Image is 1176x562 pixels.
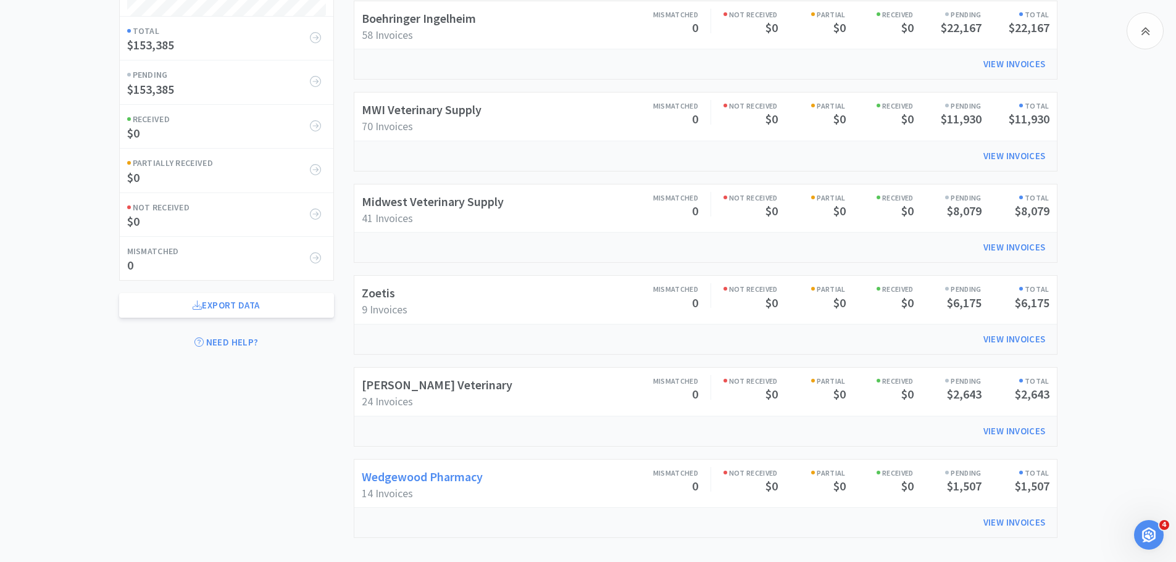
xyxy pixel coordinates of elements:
span: $22,167 [1009,20,1049,35]
h6: Mismatched [630,9,698,20]
a: Pending$2,643 [914,375,982,402]
a: MWI Veterinary Supply [362,102,482,117]
a: Not Received$0 [724,375,778,402]
span: $0 [127,125,140,141]
span: 14 Invoices [362,486,413,500]
span: $22,167 [941,20,982,35]
a: Received$0 [846,100,914,126]
h6: Not Received [724,375,778,387]
h6: Total [982,283,1049,295]
h6: Partial [778,375,846,387]
a: Wedgewood Pharmacy [362,469,483,484]
span: $6,175 [1015,295,1049,310]
a: Zoetis [362,285,395,300]
h6: Partial [778,192,846,204]
a: Partial$0 [778,100,846,126]
h6: Pending [914,9,982,20]
h6: Partially Received [127,156,315,170]
a: Not Received$0 [120,192,333,236]
a: Not Received$0 [724,467,778,494]
span: $6,175 [947,295,982,310]
a: View Invoices [975,327,1054,352]
span: $11,930 [941,111,982,126]
a: Mismatched0 [630,375,698,402]
span: $0 [765,295,778,310]
span: $0 [833,111,846,126]
h6: Not Received [127,200,315,214]
a: Total$22,167 [982,9,1049,35]
h6: Received [846,467,914,479]
h6: Partial [778,100,846,112]
h6: Pending [914,467,982,479]
a: View Invoices [975,52,1054,76]
a: Mismatched0 [630,9,698,35]
span: $0 [127,170,140,185]
a: Not Received$0 [724,9,778,35]
a: Mismatched0 [120,236,333,280]
a: Not Received$0 [724,283,778,310]
a: Partial$0 [778,192,846,218]
a: Total$8,079 [982,192,1049,218]
a: Received$0 [846,467,914,494]
a: Total$6,175 [982,283,1049,310]
span: $1,507 [1015,478,1049,494]
span: 41 Invoices [362,211,413,225]
a: Partial$0 [778,283,846,310]
span: 24 Invoices [362,394,413,408]
a: Boehringer Ingelheim [362,10,476,26]
h6: Mismatched [630,467,698,479]
span: $0 [833,295,846,310]
span: 0 [692,20,698,35]
a: Not Received$0 [724,100,778,126]
h6: Total [982,192,1049,204]
h6: Received [846,9,914,20]
span: $0 [901,111,914,126]
h6: Not Received [724,100,778,112]
a: Not Received$0 [724,192,778,218]
a: [PERSON_NAME] Veterinary [362,377,512,392]
a: Partial$0 [778,9,846,35]
a: Pending$22,167 [914,9,982,35]
a: Mismatched0 [630,467,698,494]
a: Mismatched0 [630,283,698,310]
a: View Invoices [975,235,1054,260]
span: $0 [765,20,778,35]
h6: Mismatched [630,375,698,387]
span: $0 [765,111,778,126]
h6: Pending [914,100,982,112]
span: $8,079 [1015,203,1049,218]
h6: Pending [914,192,982,204]
span: 0 [692,295,698,310]
span: $0 [765,478,778,494]
span: $153,385 [127,81,174,97]
h6: Total [982,9,1049,20]
span: 0 [692,203,698,218]
a: Total$1,507 [982,467,1049,494]
span: $153,385 [127,37,174,52]
h6: Received [846,100,914,112]
h6: Total [127,24,315,38]
span: $0 [901,20,914,35]
a: View Invoices [975,144,1054,168]
h6: Received [846,283,914,295]
a: Pending$153,385 [120,60,333,104]
span: $0 [833,478,846,494]
h6: Not Received [724,9,778,20]
span: $0 [901,478,914,494]
span: 0 [127,257,133,273]
span: $0 [901,203,914,218]
a: Need Help? [119,330,334,355]
span: $2,643 [1015,386,1049,402]
h6: Pending [914,375,982,387]
a: Mismatched0 [630,192,698,218]
span: $8,079 [947,203,982,218]
h6: Not Received [724,467,778,479]
a: Received$0 [846,192,914,218]
h6: Not Received [724,192,778,204]
h6: Total [982,467,1049,479]
a: Total$11,930 [982,100,1049,126]
span: 4 [1159,520,1169,530]
h6: Total [982,375,1049,387]
h6: Received [846,192,914,204]
a: Pending$11,930 [914,100,982,126]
